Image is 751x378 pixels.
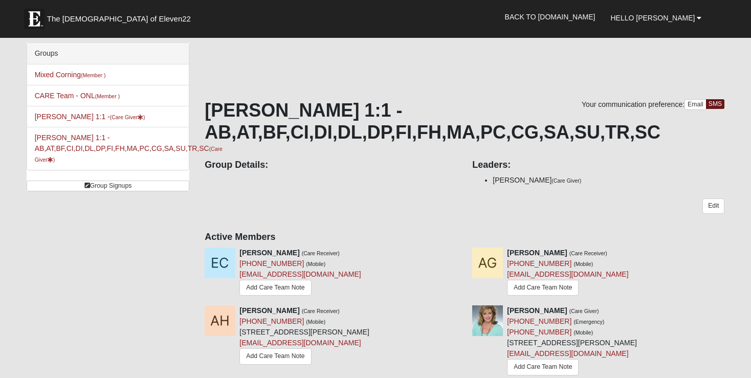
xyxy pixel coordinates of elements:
a: Add Care Team Note [239,348,311,364]
h1: [PERSON_NAME] 1:1 - AB,AT,BF,CI,DI,DL,DP,FI,FH,MA,PC,CG,SA,SU,TR,SC [205,99,724,143]
small: (Mobile) [306,261,325,267]
span: Hello [PERSON_NAME] [610,14,695,22]
h4: Active Members [205,232,724,243]
a: [EMAIL_ADDRESS][DOMAIN_NAME] [239,339,361,347]
a: Group Signups [27,181,190,191]
a: Mixed Corning(Member ) [35,71,106,79]
small: (Care Giver ) [110,114,145,120]
strong: [PERSON_NAME] [507,306,567,315]
div: [STREET_ADDRESS][PERSON_NAME] [239,305,369,367]
a: [PHONE_NUMBER] [239,317,304,325]
span: Your communication preference: [582,100,684,108]
a: CARE Team - ONL(Member ) [35,92,120,100]
small: (Member ) [81,72,105,78]
strong: [PERSON_NAME] [507,249,567,257]
img: Eleven22 logo [24,9,45,29]
a: Back to [DOMAIN_NAME] [497,4,603,30]
small: (Care Receiver) [302,308,340,314]
a: SMS [706,99,725,109]
div: [STREET_ADDRESS][PERSON_NAME] [507,305,637,377]
a: Add Care Team Note [239,280,311,296]
small: (Mobile) [573,329,593,336]
small: (Care Receiver) [302,250,340,256]
small: (Member ) [95,93,120,99]
a: [PERSON_NAME] 1:1 - AB,AT,BF,CI,DI,DL,DP,FI,FH,MA,PC,CG,SA,SU,TR,SC(Care Giver) [35,134,223,163]
small: (Care Giver) [551,177,581,184]
strong: [PERSON_NAME] [239,306,299,315]
a: [PHONE_NUMBER] [507,317,571,325]
small: (Care Giver) [569,308,599,314]
small: (Care Receiver) [569,250,607,256]
h4: Group Details: [205,160,457,171]
a: [EMAIL_ADDRESS][DOMAIN_NAME] [239,270,361,278]
li: [PERSON_NAME] [493,175,724,186]
h4: Leaders: [472,160,724,171]
a: [PERSON_NAME] 1:1 -(Care Giver) [35,113,145,121]
a: Add Care Team Note [507,280,579,296]
small: (Emergency) [573,319,604,325]
span: The [DEMOGRAPHIC_DATA] of Eleven22 [47,14,191,24]
small: (Mobile) [306,319,325,325]
a: Edit [702,198,724,213]
a: [EMAIL_ADDRESS][DOMAIN_NAME] [507,349,628,358]
a: [PHONE_NUMBER] [507,328,571,336]
a: Hello [PERSON_NAME] [603,5,709,31]
div: Groups [27,43,189,64]
strong: [PERSON_NAME] [239,249,299,257]
a: [EMAIL_ADDRESS][DOMAIN_NAME] [507,270,628,278]
a: [PHONE_NUMBER] [239,259,304,268]
a: The [DEMOGRAPHIC_DATA] of Eleven22 [19,4,224,29]
a: Email [684,99,706,110]
small: (Mobile) [573,261,593,267]
a: [PHONE_NUMBER] [507,259,571,268]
